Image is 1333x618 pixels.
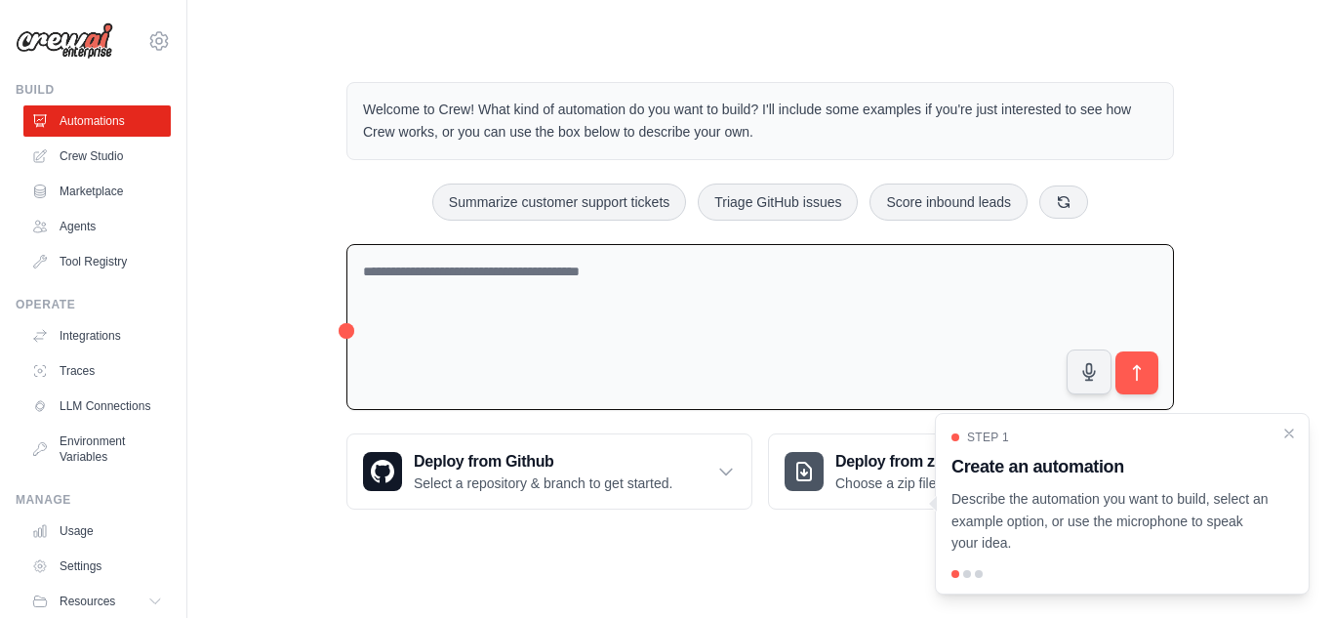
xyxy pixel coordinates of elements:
[414,450,672,474] h3: Deploy from Github
[835,474,1000,493] p: Choose a zip file to upload.
[23,515,171,547] a: Usage
[16,82,171,98] div: Build
[23,320,171,351] a: Integrations
[16,492,171,508] div: Manage
[16,22,113,60] img: Logo
[967,430,1009,445] span: Step 1
[60,594,115,609] span: Resources
[363,99,1157,144] p: Welcome to Crew! What kind of automation do you want to build? I'll include some examples if you'...
[414,474,672,493] p: Select a repository & branch to get started.
[835,450,1000,474] h3: Deploy from zip file
[869,184,1028,221] button: Score inbound leads
[23,246,171,277] a: Tool Registry
[951,488,1270,555] p: Describe the automation you want to build, select an example option, or use the microphone to spe...
[23,391,171,422] a: LLM Connections
[23,586,171,617] button: Resources
[23,426,171,473] a: Environment Variables
[23,211,171,242] a: Agents
[23,105,171,137] a: Automations
[698,184,858,221] button: Triage GitHub issues
[432,184,686,221] button: Summarize customer support tickets
[23,141,171,172] a: Crew Studio
[23,551,171,582] a: Settings
[16,297,171,312] div: Operate
[951,453,1270,480] h3: Create an automation
[1281,426,1297,441] button: Close walkthrough
[23,355,171,387] a: Traces
[23,176,171,207] a: Marketplace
